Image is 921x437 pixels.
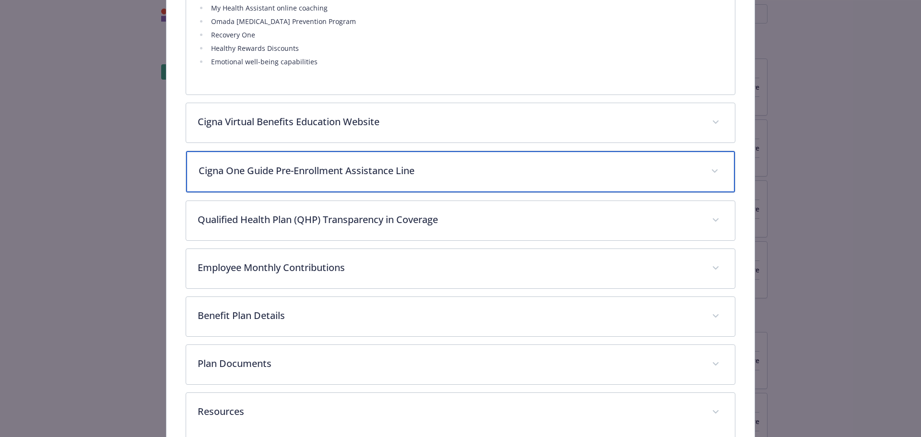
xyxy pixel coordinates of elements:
[208,2,724,14] li: My Health Assistant online coaching
[198,356,701,371] p: Plan Documents
[208,56,724,68] li: Emotional well-being capabilities
[198,115,701,129] p: Cigna Virtual Benefits Education Website
[186,249,735,288] div: Employee Monthly Contributions
[186,297,735,336] div: Benefit Plan Details
[186,151,735,192] div: Cigna One Guide Pre-Enrollment Assistance Line
[198,404,701,419] p: Resources
[186,345,735,384] div: Plan Documents
[199,164,700,178] p: Cigna One Guide Pre-Enrollment Assistance Line
[186,393,735,432] div: Resources
[198,260,701,275] p: Employee Monthly Contributions
[208,16,724,27] li: Omada [MEDICAL_DATA] Prevention Program
[208,43,724,54] li: Healthy Rewards Discounts
[198,213,701,227] p: Qualified Health Plan (QHP) Transparency in Coverage
[208,29,724,41] li: Recovery One
[198,308,701,323] p: Benefit Plan Details
[186,201,735,240] div: Qualified Health Plan (QHP) Transparency in Coverage
[186,103,735,142] div: Cigna Virtual Benefits Education Website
